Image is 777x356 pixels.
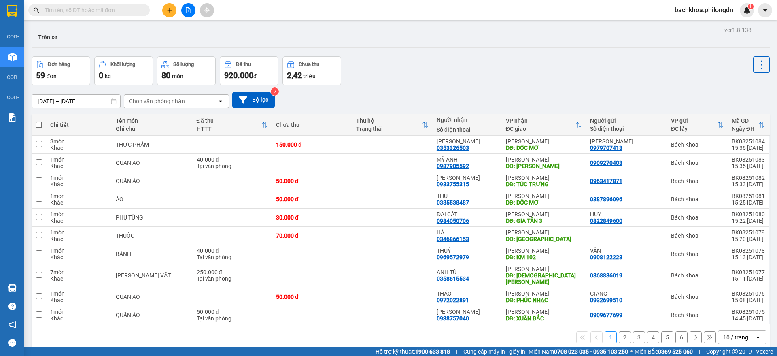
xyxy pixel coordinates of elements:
[661,331,673,343] button: 5
[506,309,582,315] div: [PERSON_NAME]
[732,315,765,322] div: 14:45 [DATE]
[732,145,765,151] div: 15:36 [DATE]
[197,126,261,132] div: HTTT
[276,178,348,184] div: 50.000 đ
[437,138,498,145] div: NGỌC KIÊN
[732,349,738,354] span: copyright
[732,211,765,217] div: BK08251080
[506,199,582,206] div: DĐ: DỐC MƠ
[282,56,341,85] button: Chưa thu2,42 triệu
[671,117,717,124] div: VP gửi
[253,73,257,79] span: đ
[437,229,498,236] div: HÀ
[116,251,189,257] div: BÁNH
[437,236,469,242] div: 0346866153
[437,290,498,297] div: THẢO
[415,348,450,355] strong: 1900 633 818
[50,211,107,217] div: 1 món
[590,272,622,279] div: 0868886019
[671,141,724,148] div: Bách Khoa
[590,290,663,297] div: GIANG
[437,275,469,282] div: 0358615534
[437,315,469,322] div: 0938757040
[723,333,748,341] div: 10 / trang
[667,114,728,136] th: Toggle SortBy
[162,3,176,17] button: plus
[50,269,107,275] div: 7 món
[671,178,724,184] div: Bách Khoa
[437,217,469,224] div: 0984050706
[633,331,645,343] button: 3
[276,232,348,239] div: 70.000 đ
[197,269,268,275] div: 250.000 đ
[8,339,16,347] span: message
[675,331,688,343] button: 6
[116,232,189,239] div: THUỐC
[732,275,765,282] div: 15:11 [DATE]
[8,303,16,310] span: question-circle
[671,126,717,132] div: ĐC lấy
[32,28,64,47] button: Trên xe
[699,347,700,356] span: |
[356,126,422,132] div: Trạng thái
[529,347,628,356] span: Miền Nam
[732,236,765,242] div: 15:20 [DATE]
[45,6,140,15] input: Tìm tên, số ĐT hoặc mã đơn
[5,92,19,102] div: icon-
[506,156,582,163] div: [PERSON_NAME]
[658,348,693,355] strong: 0369 525 060
[502,114,586,136] th: Toggle SortBy
[463,347,526,356] span: Cung cấp máy in - giấy in:
[437,269,498,275] div: ANH TÚ
[50,193,107,199] div: 1 món
[36,70,45,80] span: 59
[50,247,107,254] div: 1 món
[99,70,103,80] span: 0
[437,181,469,188] div: 0933755315
[94,56,153,85] button: Khối lượng0kg
[671,251,724,257] div: Bách Khoa
[748,4,754,9] sup: 1
[732,126,758,132] div: Ngày ĐH
[437,309,498,315] div: KIM NHUNG
[50,199,107,206] div: Khác
[590,196,622,203] div: 0387896096
[50,122,107,128] div: Chi tiết
[506,315,582,322] div: DĐ: XUÂN BẮC
[732,175,765,181] div: BK08251082
[236,62,251,67] div: Đã thu
[630,350,633,353] span: ⚪️
[200,3,214,17] button: aim
[743,6,751,14] img: icon-new-feature
[590,211,663,217] div: HUY
[506,217,582,224] div: DĐ: GIA TÂN 3
[732,181,765,188] div: 15:33 [DATE]
[635,347,693,356] span: Miền Bắc
[728,114,769,136] th: Toggle SortBy
[590,217,622,224] div: 0822849600
[437,247,498,254] div: THUÝ
[437,156,498,163] div: MỸ ANH
[105,73,111,79] span: kg
[671,312,724,318] div: Bách Khoa
[116,126,189,132] div: Ghi chú
[437,297,469,303] div: 0972022891
[197,163,268,169] div: Tại văn phòng
[116,178,189,184] div: QUẦN ÁO
[50,315,107,322] div: Khác
[376,347,450,356] span: Hỗ trợ kỹ thuật:
[181,3,195,17] button: file-add
[506,297,582,303] div: DĐ: PHÚC NHẠC
[32,95,120,108] input: Select a date range.
[605,331,617,343] button: 1
[671,232,724,239] div: Bách Khoa
[647,331,659,343] button: 4
[506,138,582,145] div: [PERSON_NAME]
[590,297,622,303] div: 0932699510
[193,114,272,136] th: Toggle SortBy
[50,309,107,315] div: 1 món
[506,145,582,151] div: DĐ: DỐC MƠ
[116,312,189,318] div: QUẦN ÁO
[197,117,261,124] div: Đã thu
[732,156,765,163] div: BK08251083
